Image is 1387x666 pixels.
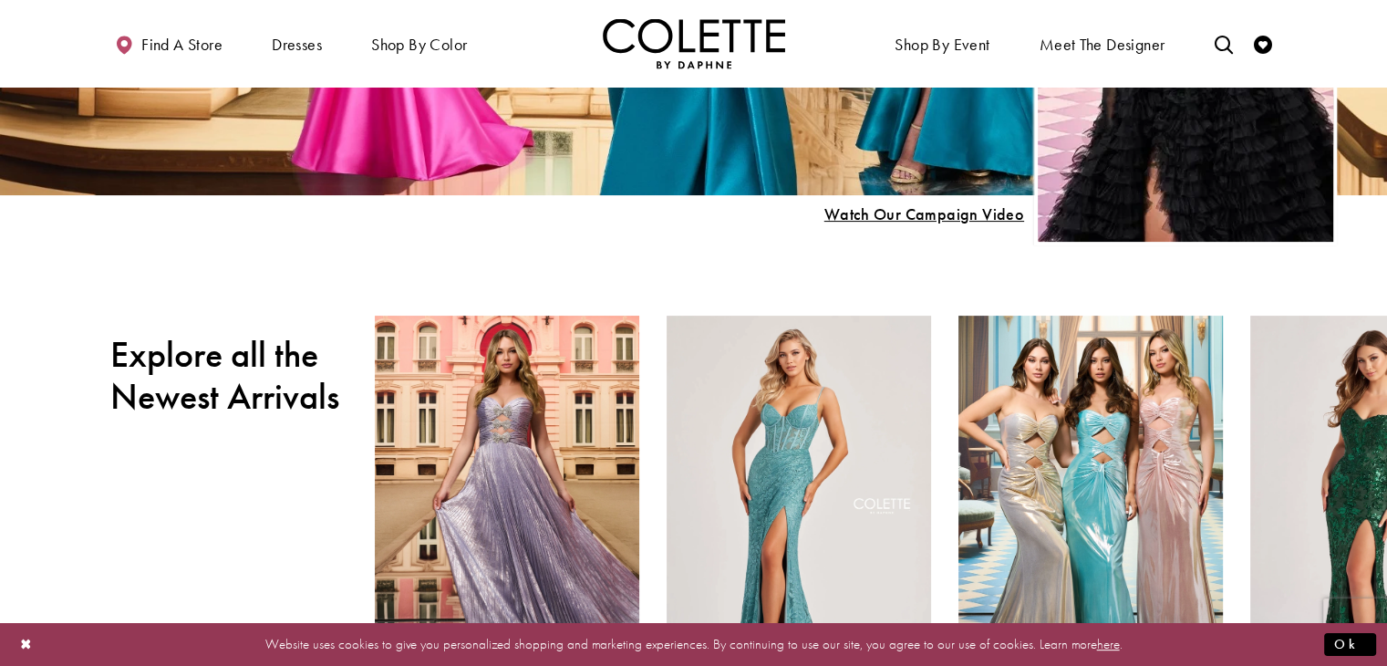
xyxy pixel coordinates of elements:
[895,36,989,54] span: Shop By Event
[371,36,467,54] span: Shop by color
[11,629,42,661] button: Close Dialog
[890,18,994,68] span: Shop By Event
[272,36,322,54] span: Dresses
[603,18,785,68] img: Colette by Daphne
[267,18,326,68] span: Dresses
[131,632,1256,657] p: Website uses cookies to give you personalized shopping and marketing experiences. By continuing t...
[367,18,471,68] span: Shop by color
[1035,18,1170,68] a: Meet the designer
[603,18,785,68] a: Visit Home Page
[1040,36,1165,54] span: Meet the designer
[110,18,227,68] a: Find a store
[1097,635,1120,653] a: here
[1324,633,1376,656] button: Submit Dialog
[1209,18,1237,68] a: Toggle search
[110,334,347,418] h2: Explore all the Newest Arrivals
[1249,18,1277,68] a: Check Wishlist
[823,205,1024,224] span: Play Slide #15 Video
[141,36,223,54] span: Find a store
